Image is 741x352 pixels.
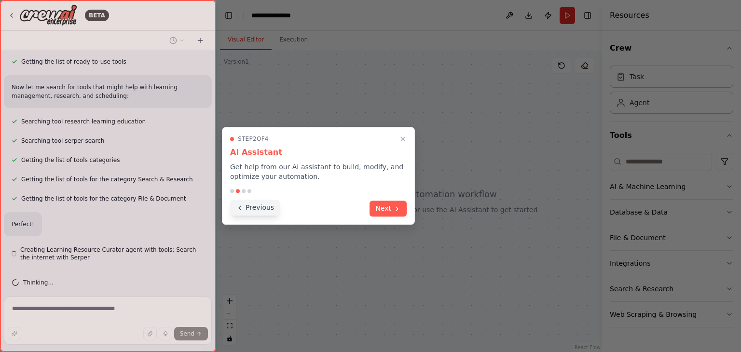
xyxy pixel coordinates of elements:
[230,200,280,216] button: Previous
[230,162,407,181] p: Get help from our AI assistant to build, modify, and optimize your automation.
[238,135,269,143] span: Step 2 of 4
[397,133,409,145] button: Close walkthrough
[230,147,407,158] h3: AI Assistant
[222,9,235,22] button: Hide left sidebar
[370,201,407,217] button: Next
